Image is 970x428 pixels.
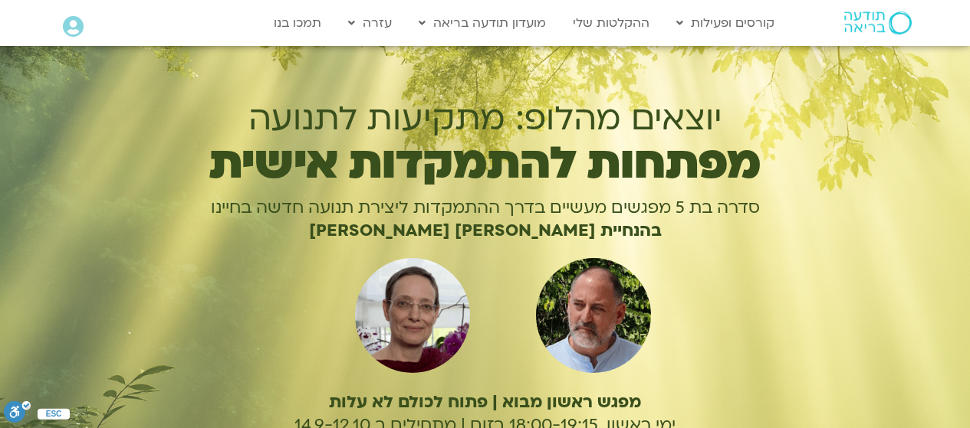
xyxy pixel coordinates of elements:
a: תמכו בנו [266,8,329,38]
h1: מפתחות להתמקדות אישית [153,146,817,181]
a: מועדון תודעה בריאה [411,8,554,38]
a: קורסים ופעילות [669,8,782,38]
a: ההקלטות שלי [565,8,657,38]
a: עזרה [340,8,400,38]
h1: יוצאים מהלופ: מתקיעות לתנועה [153,100,817,138]
img: תודעה בריאה [844,11,912,34]
p: סדרה בת 5 מפגשים מעשיים בדרך ההתמקדות ליצירת תנועה חדשה בחיינו [153,196,817,219]
b: בהנחיית [PERSON_NAME] [PERSON_NAME] [309,219,662,242]
b: מפגש ראשון מבוא | פתוח לכולם לא עלות [329,390,641,413]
